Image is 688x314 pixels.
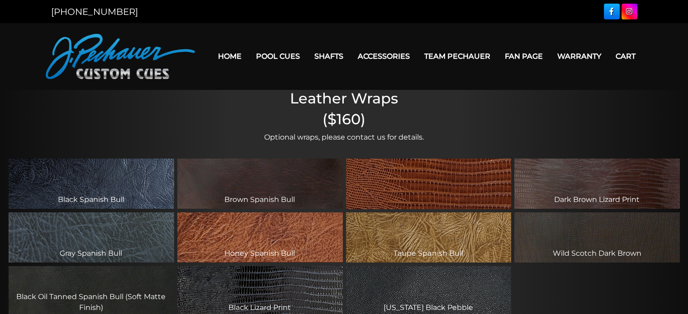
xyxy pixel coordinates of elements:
a: Home [211,45,249,68]
a: Shafts [307,45,351,68]
div: Wild Scotch Dark Brown [514,212,679,262]
a: Cart [608,45,643,68]
div: Honey Spanish Bull [177,212,342,262]
a: [PHONE_NUMBER] [51,6,138,17]
a: Pool Cues [249,45,307,68]
div: Cognac Lizard Print [346,159,511,209]
div: Taupe Spanish Bull [346,212,511,262]
div: Black Spanish Bull [9,159,174,209]
div: Dark Brown Lizard Print [514,159,679,209]
div: Brown Spanish Bull [177,159,342,209]
a: Team Pechauer [417,45,498,68]
div: Gray Spanish Bull [9,212,174,262]
a: Accessories [351,45,417,68]
a: Warranty [550,45,608,68]
img: Pechauer Custom Cues [46,34,195,79]
a: Fan Page [498,45,550,68]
